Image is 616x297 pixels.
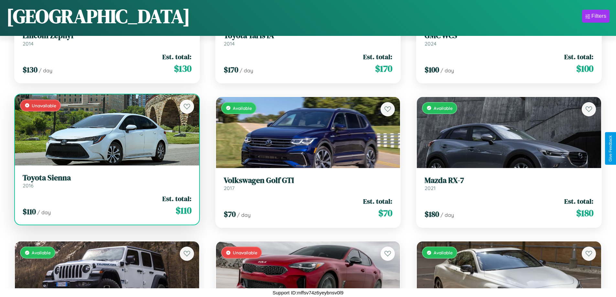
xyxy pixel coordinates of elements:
[440,67,454,74] span: / day
[23,173,191,183] h3: Toyota Sienna
[224,40,235,47] span: 2014
[23,173,191,189] a: Toyota Sienna2016
[23,206,36,217] span: $ 110
[378,207,392,219] span: $ 70
[23,31,191,47] a: Lincoln Zephyr2014
[434,105,453,111] span: Available
[375,62,392,75] span: $ 170
[425,64,439,75] span: $ 100
[237,212,251,218] span: / day
[224,31,393,40] h3: Toyota Yaris iA
[440,212,454,218] span: / day
[425,40,437,47] span: 2024
[582,10,610,23] button: Filters
[23,31,191,40] h3: Lincoln Zephyr
[176,204,191,217] span: $ 110
[564,52,593,61] span: Est. total:
[576,62,593,75] span: $ 100
[23,40,34,47] span: 2014
[23,64,38,75] span: $ 130
[23,182,34,189] span: 2016
[32,103,56,108] span: Unavailable
[425,209,439,219] span: $ 180
[224,176,393,192] a: Volkswagen Golf GTI2017
[363,52,392,61] span: Est. total:
[32,250,51,255] span: Available
[233,105,252,111] span: Available
[233,250,257,255] span: Unavailable
[363,196,392,206] span: Est. total:
[425,185,436,191] span: 2021
[576,207,593,219] span: $ 180
[425,176,593,185] h3: Mazda RX-7
[434,250,453,255] span: Available
[564,196,593,206] span: Est. total:
[425,176,593,192] a: Mazda RX-72021
[591,13,606,19] div: Filters
[240,67,253,74] span: / day
[224,209,236,219] span: $ 70
[224,64,238,75] span: $ 170
[174,62,191,75] span: $ 130
[608,135,613,162] div: Give Feedback
[6,3,190,29] h1: [GEOGRAPHIC_DATA]
[162,194,191,203] span: Est. total:
[425,31,593,47] a: GMC WCS2024
[224,185,234,191] span: 2017
[162,52,191,61] span: Est. total:
[39,67,52,74] span: / day
[224,176,393,185] h3: Volkswagen Golf GTI
[37,209,51,216] span: / day
[425,31,593,40] h3: GMC WCS
[273,288,343,297] p: Support ID: mffsv74z6yeybnsv0l9
[224,31,393,47] a: Toyota Yaris iA2014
